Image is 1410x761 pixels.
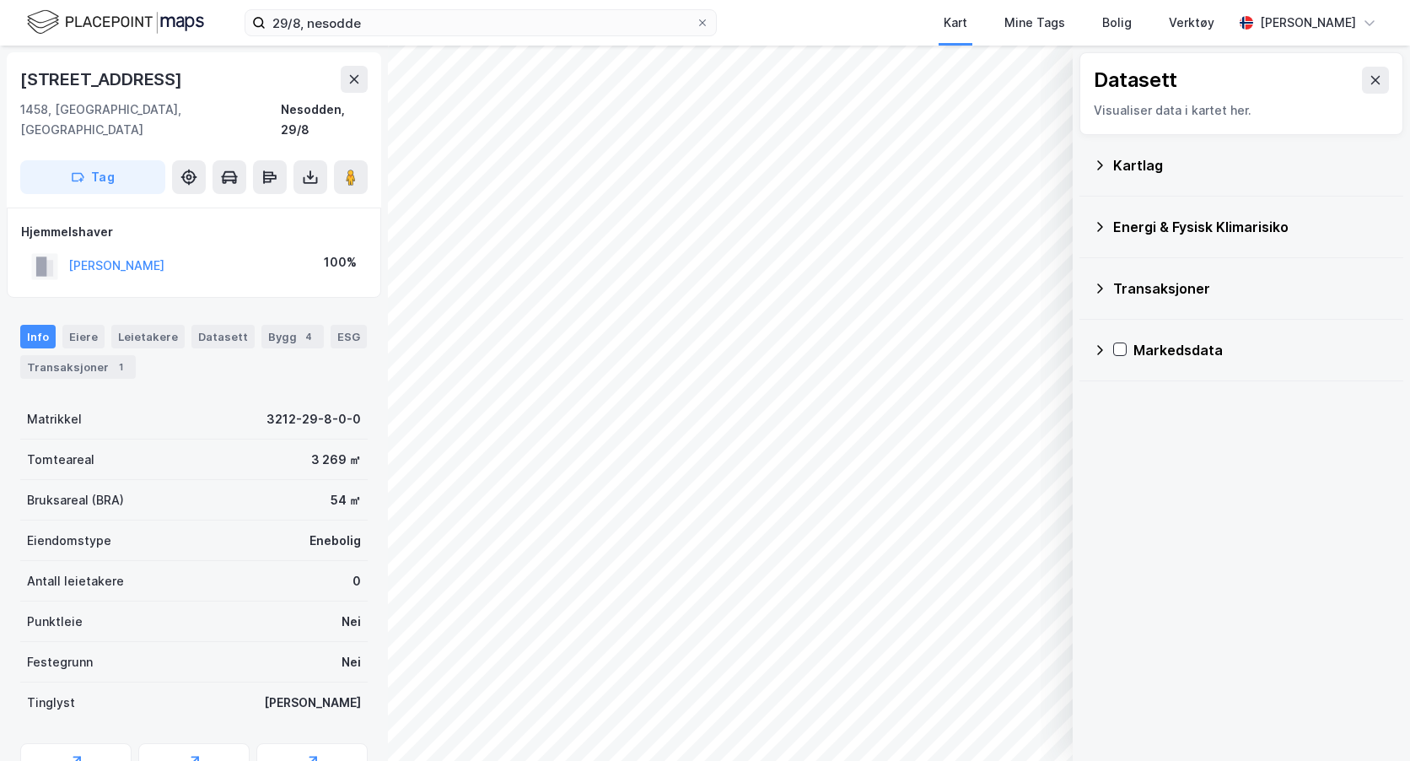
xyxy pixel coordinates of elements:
[27,693,75,713] div: Tinglyst
[20,355,136,379] div: Transaksjoner
[300,328,317,345] div: 4
[1260,13,1356,33] div: [PERSON_NAME]
[27,531,111,551] div: Eiendomstype
[342,612,361,632] div: Nei
[331,325,367,348] div: ESG
[112,359,129,375] div: 1
[191,325,255,348] div: Datasett
[20,325,56,348] div: Info
[27,8,204,37] img: logo.f888ab2527a4732fd821a326f86c7f29.svg
[21,222,367,242] div: Hjemmelshaver
[1094,67,1177,94] div: Datasett
[20,100,281,140] div: 1458, [GEOGRAPHIC_DATA], [GEOGRAPHIC_DATA]
[1326,680,1410,761] div: Kontrollprogram for chat
[944,13,967,33] div: Kart
[324,252,357,273] div: 100%
[1169,13,1214,33] div: Verktøy
[1113,217,1390,237] div: Energi & Fysisk Klimarisiko
[309,531,361,551] div: Enebolig
[20,160,165,194] button: Tag
[27,409,82,429] div: Matrikkel
[27,450,94,470] div: Tomteareal
[311,450,361,470] div: 3 269 ㎡
[27,652,93,672] div: Festegrunn
[342,652,361,672] div: Nei
[27,490,124,510] div: Bruksareal (BRA)
[1094,100,1389,121] div: Visualiser data i kartet her.
[352,571,361,591] div: 0
[27,571,124,591] div: Antall leietakere
[1102,13,1132,33] div: Bolig
[111,325,185,348] div: Leietakere
[281,100,368,140] div: Nesodden, 29/8
[261,325,324,348] div: Bygg
[264,693,361,713] div: [PERSON_NAME]
[20,66,186,93] div: [STREET_ADDRESS]
[27,612,83,632] div: Punktleie
[331,490,361,510] div: 54 ㎡
[1133,340,1390,360] div: Markedsdata
[266,409,361,429] div: 3212-29-8-0-0
[1113,278,1390,299] div: Transaksjoner
[266,10,696,35] input: Søk på adresse, matrikkel, gårdeiere, leietakere eller personer
[62,325,105,348] div: Eiere
[1113,155,1390,175] div: Kartlag
[1326,680,1410,761] iframe: Chat Widget
[1004,13,1065,33] div: Mine Tags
